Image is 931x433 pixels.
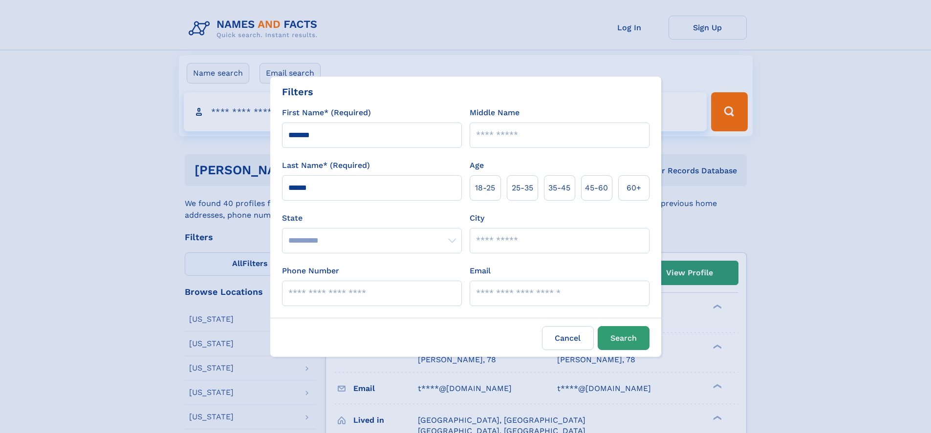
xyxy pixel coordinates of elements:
[598,326,650,350] button: Search
[548,182,570,194] span: 35‑45
[627,182,641,194] span: 60+
[282,265,339,277] label: Phone Number
[282,107,371,119] label: First Name* (Required)
[470,160,484,171] label: Age
[282,212,462,224] label: State
[282,84,313,99] div: Filters
[585,182,608,194] span: 45‑60
[475,182,495,194] span: 18‑25
[282,160,370,171] label: Last Name* (Required)
[512,182,533,194] span: 25‑35
[470,265,491,277] label: Email
[470,107,520,119] label: Middle Name
[542,326,594,350] label: Cancel
[470,212,484,224] label: City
